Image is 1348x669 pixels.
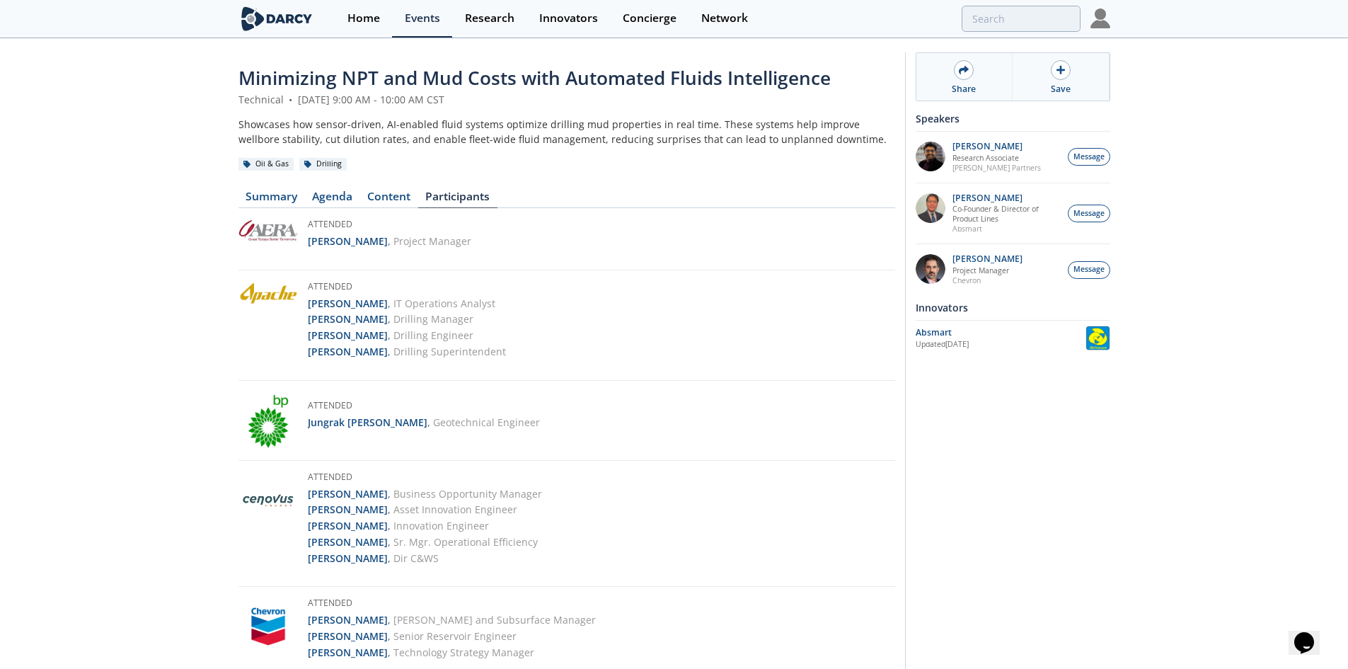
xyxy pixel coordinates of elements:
[347,13,380,24] div: Home
[388,234,391,248] span: ,
[308,597,596,612] h5: Attended
[388,487,391,501] span: ,
[308,613,388,627] strong: [PERSON_NAME]
[238,117,895,147] div: Showcases how sensor-driven, AI-enabled fluid systems optimize drilling mud properties in real ti...
[238,65,831,91] span: Minimizing NPT and Mud Costs with Automated Fluids Intelligence
[388,551,391,565] span: ,
[952,83,976,96] div: Share
[308,503,388,516] strong: [PERSON_NAME]
[388,613,391,627] span: ,
[952,153,1041,163] p: Research Associate
[952,163,1041,173] p: [PERSON_NAME] Partners
[952,193,1060,203] p: [PERSON_NAME]
[916,295,1110,320] div: Innovators
[427,416,430,429] span: ,
[418,191,497,208] a: Participants
[238,471,298,530] img: Cenovus Energy
[308,345,388,358] strong: [PERSON_NAME]
[360,191,418,208] a: Content
[305,191,360,208] a: Agenda
[916,106,1110,131] div: Speakers
[388,629,391,643] span: ,
[393,503,517,516] span: Asset Innovation Engineer
[393,345,506,358] span: Drilling Superintendent
[308,234,388,248] strong: [PERSON_NAME]
[393,535,538,549] span: Sr. Mgr. Operational Efficiency
[1073,264,1105,275] span: Message
[388,646,391,659] span: ,
[952,265,1022,275] p: Project Manager
[393,312,473,326] span: Drilling Manager
[916,339,1085,350] div: Updated [DATE]
[1068,205,1110,222] button: Message
[393,328,473,342] span: Drilling Engineer
[308,629,388,643] strong: [PERSON_NAME]
[238,218,298,243] img: Aera Energy
[308,399,540,415] h5: Attended
[405,13,440,24] div: Events
[308,519,388,532] strong: [PERSON_NAME]
[393,297,495,310] span: IT Operations Analyst
[393,487,542,501] span: Business Opportunity Manager
[308,646,388,659] strong: [PERSON_NAME]
[388,535,391,549] span: ,
[308,487,388,501] strong: [PERSON_NAME]
[393,234,471,248] span: Project Manager
[287,93,295,106] span: •
[308,328,388,342] strong: [PERSON_NAME]
[623,13,676,24] div: Concierge
[701,13,748,24] div: Network
[308,535,388,549] strong: [PERSON_NAME]
[916,254,945,284] img: 0796ef69-b90a-4e68-ba11-5d0191a10bb8
[393,629,517,643] span: Senior Reservoir Engineer
[388,328,391,342] span: ,
[388,503,391,516] span: ,
[393,646,534,659] span: Technology Strategy Manager
[308,297,388,310] strong: [PERSON_NAME]
[308,551,388,565] strong: [PERSON_NAME]
[952,224,1060,234] p: Absmart
[308,471,542,486] h5: Attended
[952,204,1060,224] p: Co-Founder & Director of Product Lines
[388,297,391,310] span: ,
[393,519,489,532] span: Innovation Engineer
[465,13,514,24] div: Research
[1090,8,1110,28] img: Profile
[952,142,1041,151] p: [PERSON_NAME]
[1068,148,1110,166] button: Message
[238,391,298,450] img: BP
[238,191,305,208] a: Summary
[308,218,471,234] h5: Attended
[238,92,895,107] div: Technical [DATE] 9:00 AM - 10:00 AM CST
[308,280,506,296] h5: Attended
[308,312,388,326] strong: [PERSON_NAME]
[238,280,298,305] img: Apache Corporation
[238,597,298,656] img: Chevron
[916,326,1110,350] a: Absmart Updated[DATE] Absmart
[916,193,945,223] img: f391ab45-d698-4384-b787-576124f63af6
[916,326,1085,339] div: Absmart
[1289,612,1334,655] iframe: chat widget
[539,13,598,24] div: Innovators
[962,6,1081,32] input: Advanced Search
[1073,208,1105,219] span: Message
[308,416,427,429] strong: Jungrak [PERSON_NAME]
[1073,151,1105,163] span: Message
[393,551,439,565] span: Dir C&WS
[952,254,1022,264] p: [PERSON_NAME]
[299,158,347,171] div: Drilling
[433,416,540,429] span: Geotechnical Engineer
[388,345,391,358] span: ,
[1068,261,1110,279] button: Message
[1085,326,1110,350] img: Absmart
[388,312,391,326] span: ,
[952,275,1022,285] p: Chevron
[916,142,945,171] img: 92797456-ae33-4003-90ad-aa7d548e479e
[1051,83,1071,96] div: Save
[388,519,391,532] span: ,
[393,613,596,627] span: [PERSON_NAME] and Subsurface Manager
[238,6,316,31] img: logo-wide.svg
[238,158,294,171] div: Oil & Gas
